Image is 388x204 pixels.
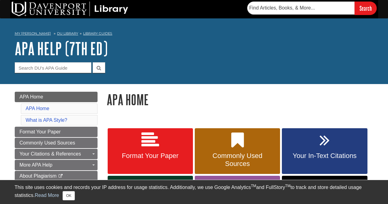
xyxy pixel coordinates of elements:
[15,39,108,58] a: APA Help (7th Ed)
[251,184,256,188] sup: TM
[15,31,51,36] a: My [PERSON_NAME]
[63,191,75,200] button: Close
[199,152,275,168] span: Commonly Used Sources
[15,138,98,148] a: Commonly Used Sources
[247,2,377,15] form: Searches DU Library's articles, books, and more
[112,152,188,160] span: Format Your Paper
[20,151,81,156] span: Your Citations & References
[58,174,63,178] i: This link opens in a new window
[15,184,374,200] div: This site uses cookies and records your IP address for usage statistics. Additionally, we use Goo...
[12,2,128,16] img: DU Library
[355,2,377,15] input: Search
[20,94,43,99] span: APA Home
[15,171,98,181] a: About Plagiarism
[15,149,98,159] a: Your Citations & References
[20,129,61,134] span: Format Your Paper
[195,128,280,174] a: Commonly Used Sources
[286,152,363,160] span: Your In-Text Citations
[26,106,49,111] a: APA Home
[20,173,57,179] span: About Plagiarism
[35,193,59,198] a: Read More
[15,62,91,73] input: Search DU's APA Guide
[20,162,52,167] span: More APA Help
[26,117,67,123] a: What is APA Style?
[282,128,367,174] a: Your In-Text Citations
[15,29,374,39] nav: breadcrumb
[15,160,98,170] a: More APA Help
[108,128,193,174] a: Format Your Paper
[20,140,75,145] span: Commonly Used Sources
[15,127,98,137] a: Format Your Paper
[285,184,290,188] sup: TM
[107,92,374,107] h1: APA Home
[57,31,78,36] a: DU Library
[247,2,355,14] input: Find Articles, Books, & More...
[15,92,98,102] a: APA Home
[83,31,112,36] a: Library Guides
